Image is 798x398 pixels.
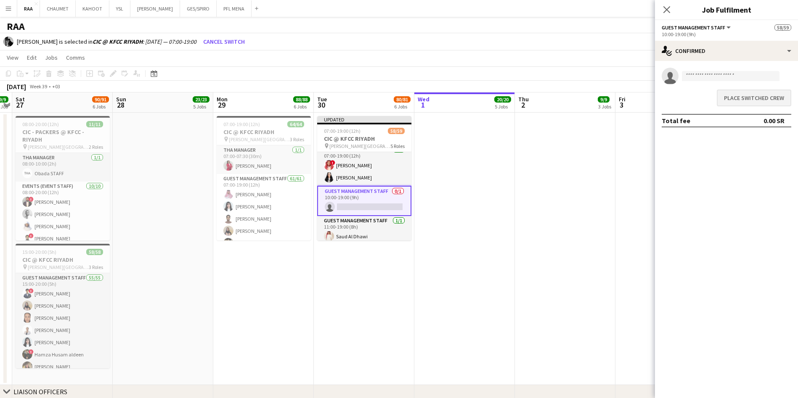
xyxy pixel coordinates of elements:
span: 88/88 [293,96,310,103]
span: 58/59 [774,24,791,31]
span: 20/20 [494,96,511,103]
a: Jobs [42,52,61,63]
h3: Job Fulfilment [655,4,798,15]
button: KAHOOT [76,0,109,17]
span: 28 [115,100,126,110]
app-card-role: Events (Event Staff)10/1008:00-20:00 (12h)![PERSON_NAME][PERSON_NAME][PERSON_NAME]![PERSON_NAME] [16,182,110,322]
span: [PERSON_NAME][GEOGRAPHIC_DATA] [329,143,390,149]
span: Wed [418,95,429,103]
span: 3 Roles [89,264,103,270]
b: CIC @ KFCC RIYADH [93,38,143,45]
span: 07:00-19:00 (12h) [223,121,260,127]
span: Guest Management Staff [662,24,725,31]
span: 07:00-19:00 (12h) [324,128,361,134]
div: 10:00-19:00 (9h) [662,31,791,37]
a: View [3,52,22,63]
app-card-role: Guest Management Staff0/110:00-19:00 (9h) [317,186,411,216]
button: Place switched crew [717,90,791,106]
span: 9/9 [598,96,610,103]
div: +03 [52,83,60,90]
span: 30 [316,100,327,110]
i: : [DATE] — 07:00-19:00 [93,38,196,45]
app-card-role: Guest Management Staff1/111:00-19:00 (8h)Saud Al Dhawi [317,216,411,245]
span: 23/23 [193,96,209,103]
app-card-role: Supervisor2/207:00-19:00 (12h)![PERSON_NAME][PERSON_NAME] [317,145,411,186]
span: 58/58 [86,249,103,255]
button: Guest Management Staff [662,24,732,31]
span: 3 Roles [290,136,304,142]
span: ! [29,233,34,238]
app-card-role: THA Manager1/107:00-07:30 (30m)[PERSON_NAME] [217,145,311,174]
span: [PERSON_NAME][GEOGRAPHIC_DATA] [28,264,89,270]
span: Jobs [45,54,58,61]
div: 5 Jobs [193,103,209,110]
span: 64/64 [287,121,304,127]
span: Edit [27,54,37,61]
h1: RAA [7,20,25,33]
h3: CIC @ KFCC RIYADH [16,256,110,264]
span: Comms [66,54,85,61]
span: 90/91 [92,96,109,103]
div: 3 Jobs [598,103,611,110]
div: [DATE] [7,82,26,91]
app-job-card: 07:00-19:00 (12h)64/64CIC @ KFCC RIYADH [PERSON_NAME][GEOGRAPHIC_DATA]3 RolesTHA Manager1/107:00-... [217,116,311,240]
span: 2 [517,100,529,110]
span: 1 [416,100,429,110]
span: 3 [618,100,626,110]
div: LIAISON OFFICERS [13,387,67,396]
div: Total fee [662,116,690,125]
a: Edit [24,52,40,63]
span: Thu [518,95,529,103]
button: Cancel switch [200,35,248,48]
a: Comms [63,52,88,63]
h3: CIC @ KFCC RIYADH [317,135,411,142]
div: 0.00 SR [764,116,785,125]
span: ! [29,288,34,293]
span: ! [330,160,335,165]
span: [PERSON_NAME][GEOGRAPHIC_DATA] [229,136,290,142]
span: Fri [619,95,626,103]
div: 6 Jobs [93,103,109,110]
span: ! [29,197,34,202]
div: Updated [317,116,411,123]
span: Sun [116,95,126,103]
span: [PERSON_NAME][GEOGRAPHIC_DATA] - [GEOGRAPHIC_DATA] [28,144,89,150]
div: Confirmed [655,41,798,61]
button: CHAUMET [40,0,76,17]
span: 15:00-20:00 (5h) [22,249,56,255]
div: [PERSON_NAME] is selected in [17,38,196,45]
button: YSL [109,0,130,17]
span: Sat [16,95,25,103]
app-job-card: Updated07:00-19:00 (12h)58/59CIC @ KFCC RIYADH [PERSON_NAME][GEOGRAPHIC_DATA]5 Roles![PERSON_NAME... [317,116,411,240]
span: 58/59 [388,128,405,134]
span: 80/81 [394,96,411,103]
h3: CIC @ KFCC RIYADH [217,128,311,136]
span: 08:00-20:00 (12h) [22,121,59,127]
span: ! [29,349,34,354]
span: 29 [215,100,228,110]
span: View [7,54,19,61]
button: [PERSON_NAME] [130,0,180,17]
button: GES/SPIRO [180,0,217,17]
span: 27 [14,100,25,110]
div: 6 Jobs [294,103,310,110]
app-job-card: 08:00-20:00 (12h)11/11CIC - PACKERS @ KFCC - RIYADH [PERSON_NAME][GEOGRAPHIC_DATA] - [GEOGRAPHIC_... [16,116,110,240]
app-job-card: 15:00-20:00 (5h)58/58CIC @ KFCC RIYADH [PERSON_NAME][GEOGRAPHIC_DATA]3 RolesGuest Management Staf... [16,244,110,368]
app-card-role: THA Manager1/108:00-10:00 (2h)Obada STAFF [16,153,110,182]
span: Tue [317,95,327,103]
button: RAA [17,0,40,17]
div: 5 Jobs [495,103,511,110]
span: Week 39 [28,83,49,90]
h3: CIC - PACKERS @ KFCC - RIYADH [16,128,110,143]
span: 11/11 [86,121,103,127]
span: 5 Roles [390,143,405,149]
button: PFL MENA [217,0,252,17]
span: 2 Roles [89,144,103,150]
span: Mon [217,95,228,103]
div: 6 Jobs [394,103,410,110]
